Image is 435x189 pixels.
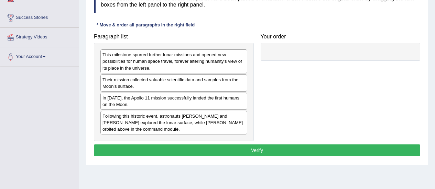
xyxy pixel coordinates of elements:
[94,22,197,28] div: * Move & order all paragraphs in the right field
[100,93,247,110] div: In [DATE], the Apollo 11 mission successfully landed the first humans on the Moon.
[0,8,79,25] a: Success Stories
[100,74,247,92] div: Their mission collected valuable scientific data and samples from the Moon's surface.
[0,47,79,64] a: Your Account
[0,28,79,45] a: Strategy Videos
[94,34,254,40] h4: Paragraph list
[100,111,247,134] div: Following this historic event, astronauts [PERSON_NAME] and [PERSON_NAME] explored the lunar surf...
[100,49,247,73] div: This milestone spurred further lunar missions and opened new possibilities for human space travel...
[261,34,421,40] h4: Your order
[94,144,420,156] button: Verify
